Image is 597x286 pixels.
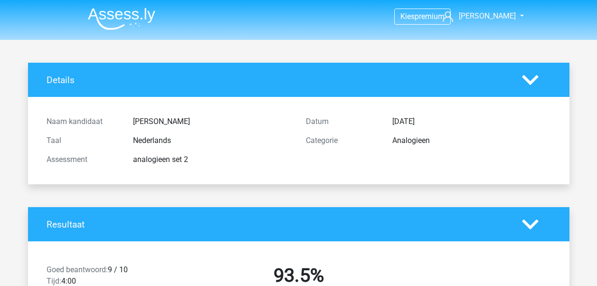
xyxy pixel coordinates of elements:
div: analogieen set 2 [126,154,299,165]
div: [PERSON_NAME] [126,116,299,127]
div: [DATE] [385,116,558,127]
div: Nederlands [126,135,299,146]
div: Analogieen [385,135,558,146]
span: Tijd: [47,276,61,286]
h4: Details [47,75,508,86]
span: Kies [400,12,415,21]
div: Categorie [299,135,385,146]
div: Naam kandidaat [39,116,126,127]
span: Goed beantwoord: [47,265,108,274]
a: [PERSON_NAME] [439,10,517,22]
h4: Resultaat [47,219,508,230]
img: Assessly [88,8,155,30]
span: premium [415,12,445,21]
span: [PERSON_NAME] [459,11,516,20]
a: Kiespremium [395,10,450,23]
div: Taal [39,135,126,146]
div: Datum [299,116,385,127]
div: Assessment [39,154,126,165]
